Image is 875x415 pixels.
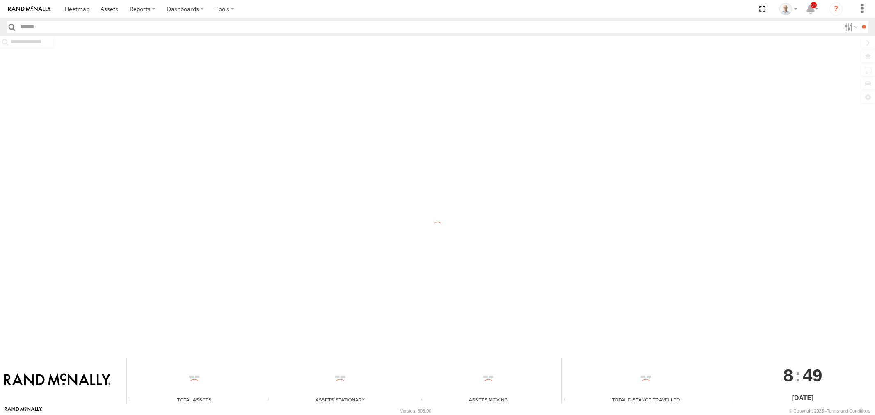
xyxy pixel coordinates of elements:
[733,393,872,403] div: [DATE]
[4,373,110,387] img: Rand McNally
[827,408,870,413] a: Terms and Conditions
[829,2,843,16] i: ?
[8,6,51,12] img: rand-logo.svg
[265,397,277,403] div: Total number of assets current stationary.
[841,21,859,33] label: Search Filter Options
[777,3,800,15] div: Kurt Byers
[562,397,574,403] div: Total distance travelled by all assets within specified date range and applied filters
[789,408,870,413] div: © Copyright 2025 -
[562,396,730,403] div: Total Distance Travelled
[127,397,139,403] div: Total number of Enabled Assets
[5,407,42,415] a: Visit our Website
[733,358,872,393] div: :
[127,396,262,403] div: Total Assets
[802,358,822,393] span: 49
[418,397,431,403] div: Total number of assets current in transit.
[265,396,415,403] div: Assets Stationary
[400,408,431,413] div: Version: 308.00
[418,396,558,403] div: Assets Moving
[783,358,793,393] span: 8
